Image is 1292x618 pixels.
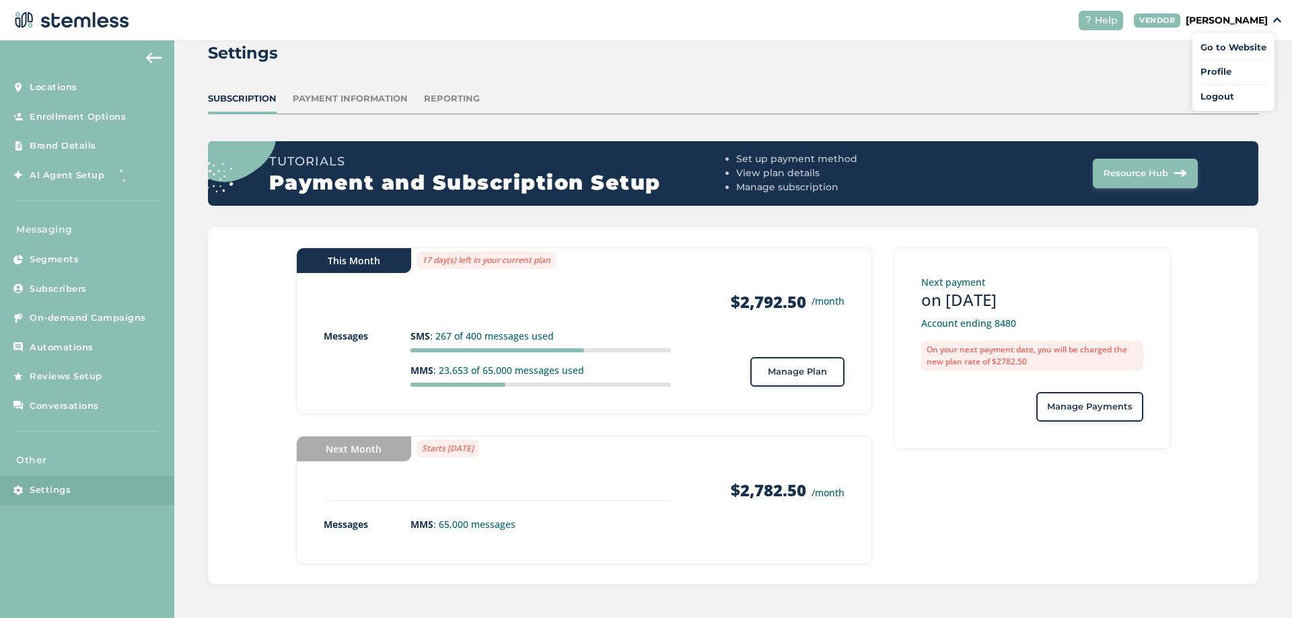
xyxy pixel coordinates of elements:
small: /month [812,486,845,499]
h3: on [DATE] [921,289,1143,311]
span: Settings [30,484,71,497]
img: circle_dots-9438f9e3.svg [188,95,276,192]
p: Messages [324,329,410,343]
button: Resource Hub [1093,159,1198,188]
h2: Payment and Subscription Setup [269,171,731,195]
span: Help [1095,13,1118,28]
div: Reporting [424,92,480,106]
li: Set up payment method [736,152,964,166]
span: Locations [30,81,77,94]
span: Subscribers [30,282,87,296]
span: Automations [30,341,94,354]
p: : 267 of 400 messages used [410,329,671,343]
label: Starts [DATE] [417,440,479,457]
span: Segments [30,253,79,266]
small: /month [812,294,845,308]
span: Enrollment Options [30,110,126,124]
div: VENDOR [1134,13,1180,28]
span: AI Agent Setup [30,169,104,182]
strong: $2,792.50 [731,291,806,313]
strong: MMS [410,518,433,531]
img: icon_down-arrow-small-66adaf34.svg [1273,17,1281,23]
span: Manage Plan [768,365,827,379]
span: Reviews Setup [30,370,102,383]
label: On your next payment date, you will be charged the new plan rate of $2782.50 [921,341,1143,371]
strong: SMS [410,330,430,342]
span: Brand Details [30,139,96,153]
a: Go to Website [1200,41,1266,54]
iframe: Chat Widget [1225,553,1292,618]
strong: MMS [410,364,433,377]
div: Subscription [208,92,277,106]
img: icon-help-white-03924b79.svg [1084,16,1092,24]
a: Logout [1200,90,1266,104]
p: Next payment [921,275,1143,289]
span: On-demand Campaigns [30,311,146,325]
p: : 23,653 of 65,000 messages used [410,363,671,377]
div: This Month [297,248,411,273]
button: Manage Payments [1036,392,1143,422]
div: Payment Information [293,92,408,106]
p: : 65,000 messages [410,517,671,531]
li: Manage subscription [736,180,964,194]
strong: $2,782.50 [731,479,806,501]
img: icon-arrow-back-accent-c549486e.svg [146,52,162,63]
img: glitter-stars-b7820f95.gif [114,161,141,188]
span: Manage Payments [1047,400,1133,414]
span: Conversations [30,399,99,413]
span: Resource Hub [1104,167,1168,180]
h2: Settings [208,41,278,65]
div: Next Month [297,436,411,461]
li: View plan details [736,166,964,180]
p: [PERSON_NAME] [1186,13,1268,28]
a: Profile [1200,65,1266,79]
button: Manage Plan [750,357,845,387]
label: 17 day(s) left in your current plan [417,252,556,269]
p: Account ending 8480 [921,316,1143,330]
h3: Tutorials [269,152,731,171]
img: logo-dark-0685b13c.svg [11,7,129,34]
p: Messages [324,517,410,531]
